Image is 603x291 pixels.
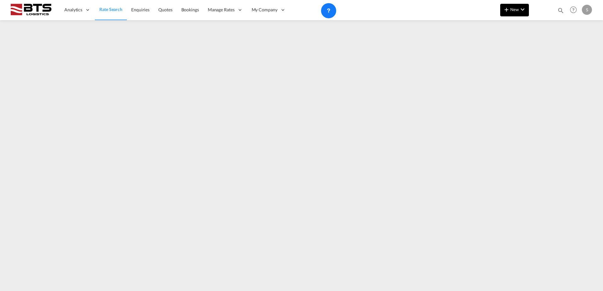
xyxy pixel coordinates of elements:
div: S [582,5,592,15]
span: Enquiries [131,7,149,12]
span: New [503,7,526,12]
md-icon: icon-magnify [557,7,564,14]
span: Manage Rates [208,7,235,13]
md-icon: icon-plus 400-fg [503,6,510,13]
span: My Company [252,7,278,13]
div: Help [568,4,582,16]
button: icon-plus 400-fgNewicon-chevron-down [500,4,529,16]
span: Help [568,4,579,15]
span: Bookings [181,7,199,12]
div: icon-magnify [557,7,564,16]
span: Quotes [158,7,172,12]
img: cdcc71d0be7811ed9adfbf939d2aa0e8.png [9,3,52,17]
span: Analytics [64,7,82,13]
md-icon: icon-chevron-down [519,6,526,13]
span: Rate Search [99,7,122,12]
